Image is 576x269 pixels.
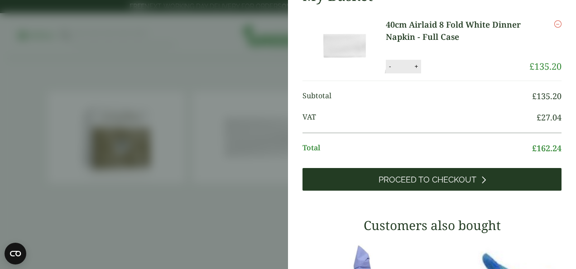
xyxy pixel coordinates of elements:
span: Subtotal [302,90,532,102]
span: £ [529,60,534,72]
img: 40cm White Airlaid 8 Fold Dinner Napkin-Full Case-0 [304,19,386,73]
h3: Customers also bought [302,218,562,233]
a: Remove this item [554,19,562,29]
a: Proceed to Checkout [302,168,562,191]
button: - [386,62,394,70]
span: Total [302,142,532,154]
button: Open CMP widget [5,243,26,264]
bdi: 135.20 [529,60,562,72]
button: + [412,62,421,70]
span: £ [532,143,537,154]
a: 40cm Airlaid 8 Fold White Dinner Napkin - Full Case [386,19,529,43]
bdi: 162.24 [532,143,562,154]
span: VAT [302,111,537,124]
span: Proceed to Checkout [379,175,476,185]
span: £ [537,112,541,123]
bdi: 135.20 [532,91,562,101]
span: £ [532,91,537,101]
bdi: 27.04 [537,112,562,123]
